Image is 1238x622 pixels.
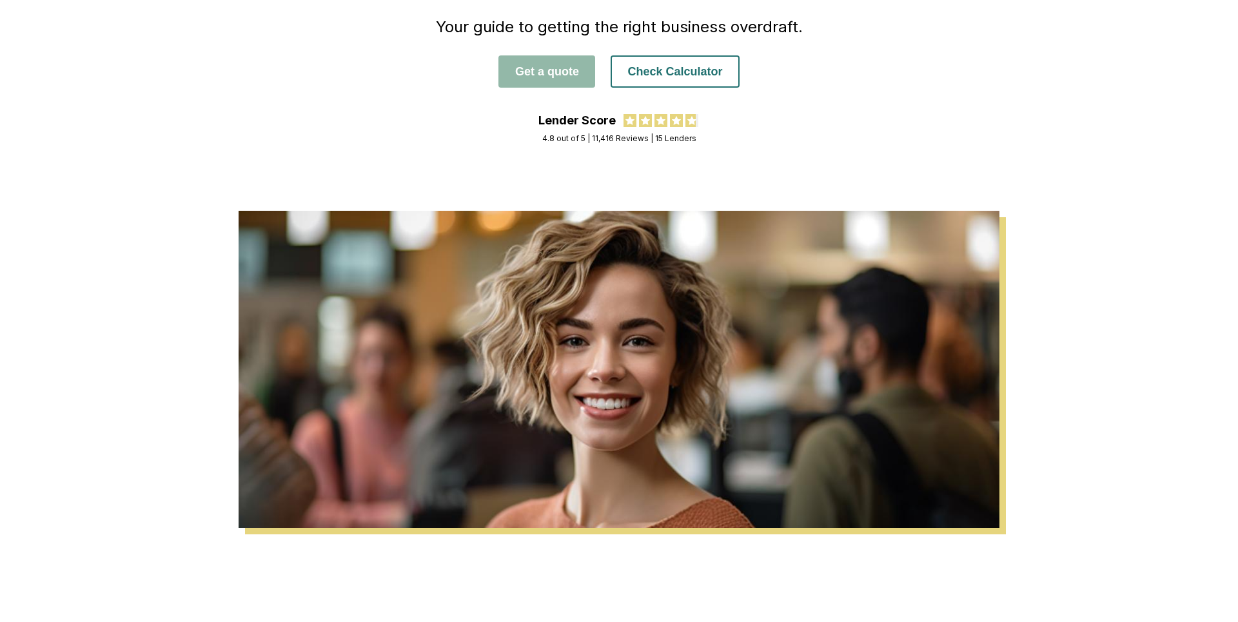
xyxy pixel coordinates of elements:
div: Lender Score [538,113,616,127]
a: Get a quote [498,64,595,78]
img: review star [654,114,667,127]
img: review star [685,114,698,127]
button: Check Calculator [611,55,739,88]
button: Get a quote [498,55,595,88]
img: review star [670,114,683,127]
img: review star [639,114,652,127]
div: 4.8 out of 5 | 11,416 Reviews | 15 Lenders [542,133,696,143]
img: review star [624,114,636,127]
h4: Your guide to getting the right business overdraft. [258,17,980,36]
a: Check Calculator [611,64,739,78]
img: Find the best Business Overdrafts for you with Emu Money [239,211,999,528]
